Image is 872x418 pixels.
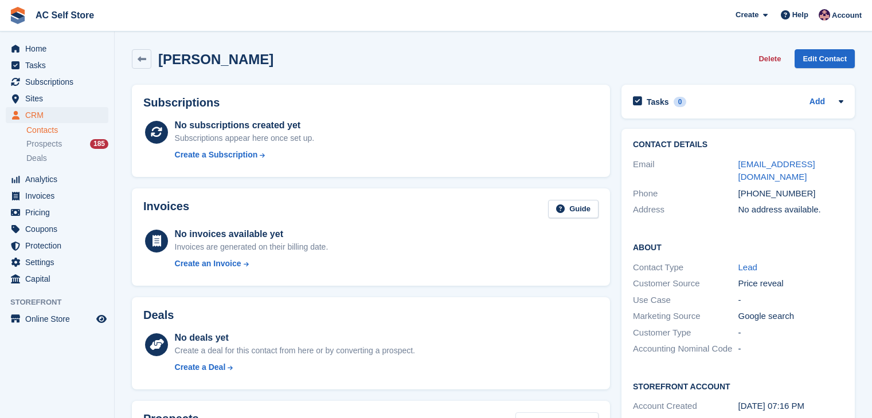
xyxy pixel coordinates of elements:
div: Use Case [633,294,738,307]
a: menu [6,171,108,187]
a: menu [6,188,108,204]
span: Protection [25,238,94,254]
button: Delete [754,49,785,68]
div: Contact Type [633,261,738,274]
h2: [PERSON_NAME] [158,52,273,67]
div: No invoices available yet [175,227,329,241]
div: Phone [633,187,738,200]
h2: Deals [143,309,174,322]
a: Guide [548,200,599,219]
span: Capital [25,271,94,287]
div: No address available. [738,203,844,216]
div: Marketing Source [633,310,738,323]
span: CRM [25,107,94,123]
span: Coupons [25,221,94,237]
div: Price reveal [738,277,844,290]
h2: Contact Details [633,140,843,149]
div: Email [633,158,738,184]
div: - [738,294,844,307]
div: Invoices are generated on their billing date. [175,241,329,253]
span: Deals [26,153,47,164]
a: Lead [738,262,757,272]
a: Create an Invoice [175,258,329,270]
span: Tasks [25,57,94,73]
a: Contacts [26,125,108,136]
div: Create a Subscription [175,149,258,161]
span: Storefront [10,297,114,308]
div: Create a deal for this contact from here or by converting a prospect. [175,345,415,357]
a: Add [810,96,825,109]
h2: About [633,241,843,253]
div: No deals yet [175,331,415,345]
div: [PHONE_NUMBER] [738,187,844,200]
h2: Tasks [647,97,669,107]
div: - [738,342,844,356]
div: Address [633,203,738,216]
span: Prospects [26,139,62,149]
div: Customer Type [633,326,738,340]
div: No subscriptions created yet [175,119,315,132]
a: menu [6,254,108,270]
a: Prospects 185 [26,138,108,150]
a: [EMAIL_ADDRESS][DOMAIN_NAME] [738,159,815,182]
span: Help [792,9,808,21]
a: Create a Subscription [175,149,315,161]
span: Settings [25,254,94,270]
div: Accounting Nominal Code [633,342,738,356]
span: Pricing [25,204,94,220]
a: menu [6,204,108,220]
h2: Subscriptions [143,96,599,109]
div: Create an Invoice [175,258,241,270]
div: - [738,326,844,340]
a: menu [6,90,108,107]
h2: Storefront Account [633,380,843,392]
span: Invoices [25,188,94,204]
a: Preview store [95,312,108,326]
div: Create a Deal [175,361,226,373]
div: Subscriptions appear here once set up. [175,132,315,144]
div: Customer Source [633,277,738,290]
div: Google search [738,310,844,323]
a: Edit Contact [795,49,855,68]
a: menu [6,221,108,237]
a: menu [6,271,108,287]
a: menu [6,57,108,73]
div: Account Created [633,400,738,413]
a: menu [6,41,108,57]
h2: Invoices [143,200,189,219]
a: menu [6,311,108,327]
a: Create a Deal [175,361,415,373]
a: Deals [26,152,108,164]
span: Account [832,10,862,21]
a: menu [6,238,108,254]
div: [DATE] 07:16 PM [738,400,844,413]
span: Analytics [25,171,94,187]
span: Subscriptions [25,74,94,90]
span: Create [736,9,758,21]
a: menu [6,107,108,123]
div: 185 [90,139,108,149]
span: Home [25,41,94,57]
a: AC Self Store [31,6,99,25]
span: Sites [25,90,94,107]
a: menu [6,74,108,90]
span: Online Store [25,311,94,327]
div: 0 [674,97,687,107]
img: Ted Cox [819,9,830,21]
img: stora-icon-8386f47178a22dfd0bd8f6a31ec36ba5ce8667c1dd55bd0f319d3a0aa187defe.svg [9,7,26,24]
